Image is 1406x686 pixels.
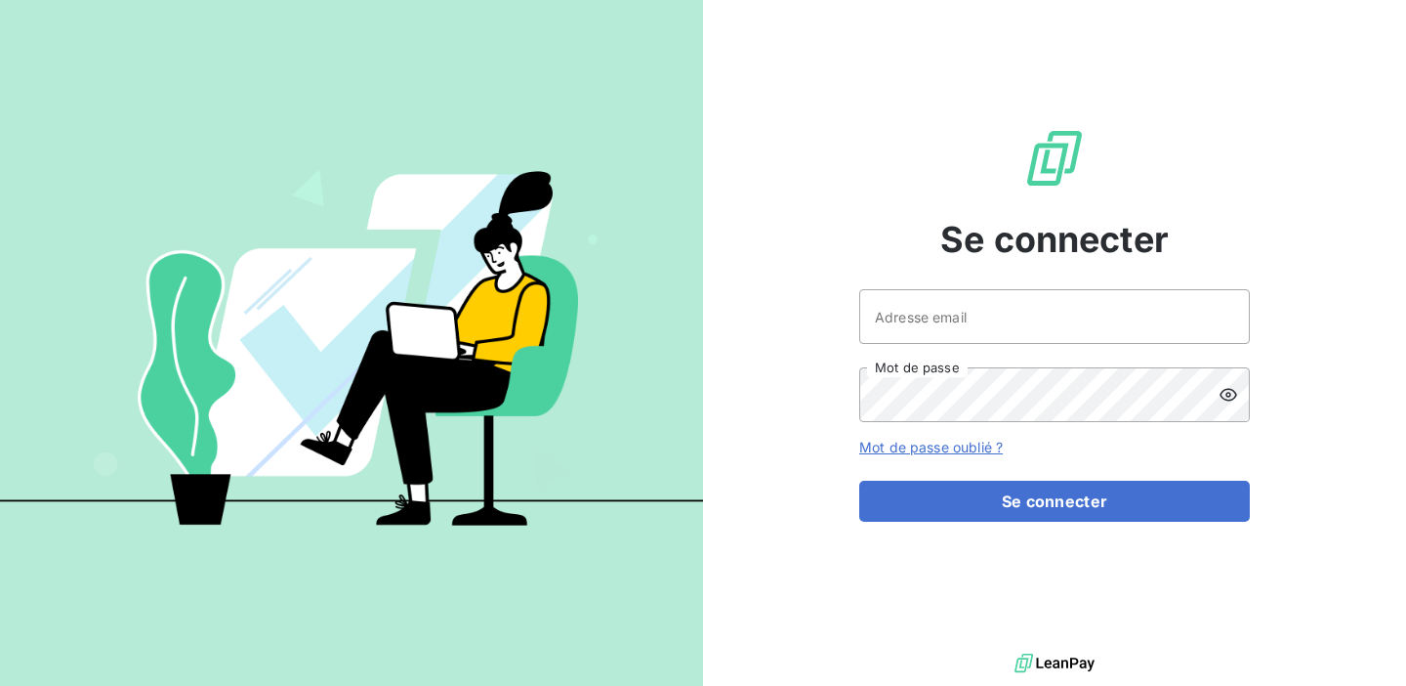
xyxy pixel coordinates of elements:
button: Se connecter [859,481,1250,522]
input: placeholder [859,289,1250,344]
img: Logo LeanPay [1023,127,1086,190]
img: logo [1014,649,1095,678]
a: Mot de passe oublié ? [859,439,1003,455]
span: Se connecter [940,213,1169,266]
